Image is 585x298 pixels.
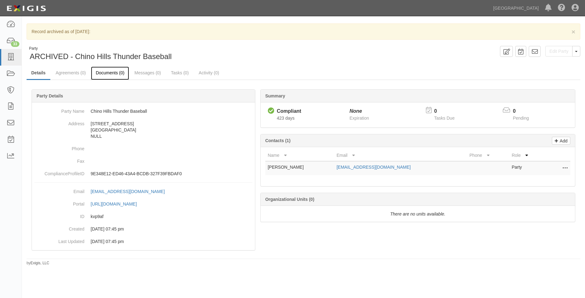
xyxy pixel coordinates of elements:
[467,150,509,161] th: Phone
[34,105,252,117] dd: Chino Hills Thunder Baseball
[91,188,165,195] div: [EMAIL_ADDRESS][DOMAIN_NAME]
[32,28,575,35] p: Record archived as of [DATE]:
[34,235,252,248] dd: 08/05/2024 07:45 pm
[277,116,295,121] span: Since 08/05/2024
[509,150,545,161] th: Role
[37,93,63,98] b: Party Details
[390,211,446,216] i: There are no units available.
[31,261,49,265] a: Exigis, LLC
[268,108,274,114] i: Compliant
[350,116,369,121] span: Expiration
[265,150,334,161] th: Name
[29,46,172,51] div: Party
[27,46,299,62] div: ARCHIVED - Chino Hills Thunder Baseball
[513,116,529,121] span: Pending
[91,189,172,194] a: [EMAIL_ADDRESS][DOMAIN_NAME]
[130,67,166,79] a: Messages (0)
[265,138,291,143] b: Contacts (1)
[513,108,537,115] p: 0
[91,67,129,80] a: Documents (0)
[265,93,285,98] b: Summary
[166,67,193,79] a: Tasks (0)
[277,108,301,115] div: Compliant
[34,210,252,223] dd: kvp9af
[434,116,454,121] span: Tasks Due
[5,3,48,14] img: logo-5460c22ac91f19d4615b14bd174203de0afe785f0fc80cf4dbbc73dc1793850b.png
[34,223,252,235] dd: 08/05/2024 07:45 pm
[552,137,570,145] a: Add
[545,46,572,57] a: Edit Party
[34,235,84,245] dt: Last Updated
[34,210,84,220] dt: ID
[11,41,19,47] div: 33
[265,161,334,175] td: [PERSON_NAME]
[27,67,50,80] a: Details
[27,261,49,266] small: by
[34,117,84,127] dt: Address
[91,201,144,206] a: [URL][DOMAIN_NAME]
[34,223,84,232] dt: Created
[558,137,567,144] p: Add
[34,117,252,142] dd: [STREET_ADDRESS] [GEOGRAPHIC_DATA] NULL
[34,105,84,114] dt: Party Name
[34,185,84,195] dt: Email
[509,161,545,175] td: Party
[334,150,467,161] th: Email
[91,171,252,177] p: 9E348E12-ED46-43A4-BCDB-327F39FBDAF0
[572,28,575,35] span: ×
[51,67,90,79] a: Agreements (0)
[558,4,565,12] i: Help Center - Complianz
[434,108,462,115] p: 0
[34,142,84,152] dt: Phone
[337,165,411,170] a: [EMAIL_ADDRESS][DOMAIN_NAME]
[34,198,84,207] dt: Portal
[30,52,172,61] span: ARCHIVED - Chino Hills Thunder Baseball
[265,197,314,202] b: Organizational Units (0)
[194,67,224,79] a: Activity (0)
[34,167,84,177] dt: ComplianceProfileID
[572,28,575,35] button: Close
[490,2,542,14] a: [GEOGRAPHIC_DATA]
[34,155,84,164] dt: Fax
[350,108,362,114] i: None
